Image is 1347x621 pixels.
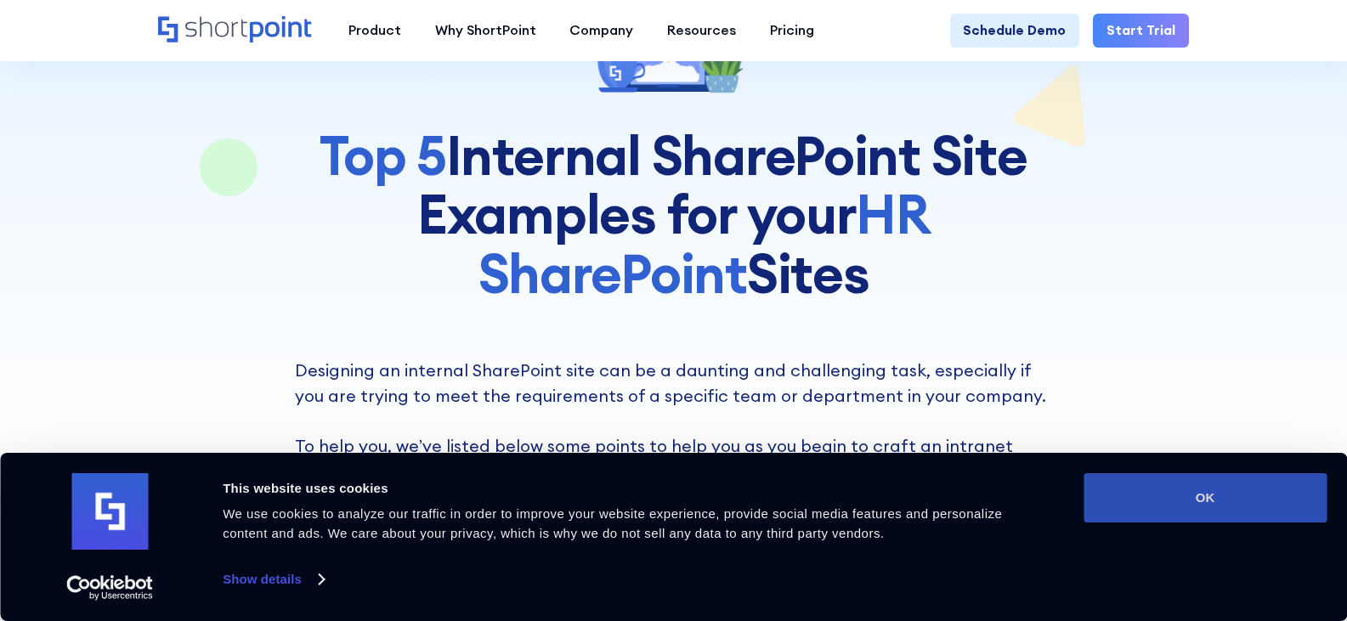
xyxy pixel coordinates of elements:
h1: Internal SharePoint Site Examples for your Sites [295,127,1053,304]
div: This website uses cookies [223,478,1045,499]
a: Resources [650,14,753,48]
a: Schedule Demo [950,14,1080,48]
a: Pricing [753,14,831,48]
a: Why ShortPoint [418,14,553,48]
a: Start Trial [1093,14,1189,48]
p: Designing an internal SharePoint site can be a daunting and challenging task, especially if you a... [295,358,1053,560]
a: Company [553,14,651,48]
div: Pricing [770,20,814,41]
button: OK [1084,473,1327,522]
div: Product [348,20,401,41]
a: Usercentrics Cookiebot - opens in a new window [36,575,184,601]
div: Why ShortPoint [435,20,536,41]
img: logo [71,473,148,550]
a: Show details [223,567,323,592]
span: HR SharePoint [478,180,930,308]
span: Top 5 [320,121,446,189]
div: Company [569,20,633,41]
span: We use cookies to analyze our traffic in order to improve your website experience, provide social... [223,506,1002,540]
div: Resources [667,20,736,41]
a: Home [158,16,314,46]
a: Product [331,14,418,48]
